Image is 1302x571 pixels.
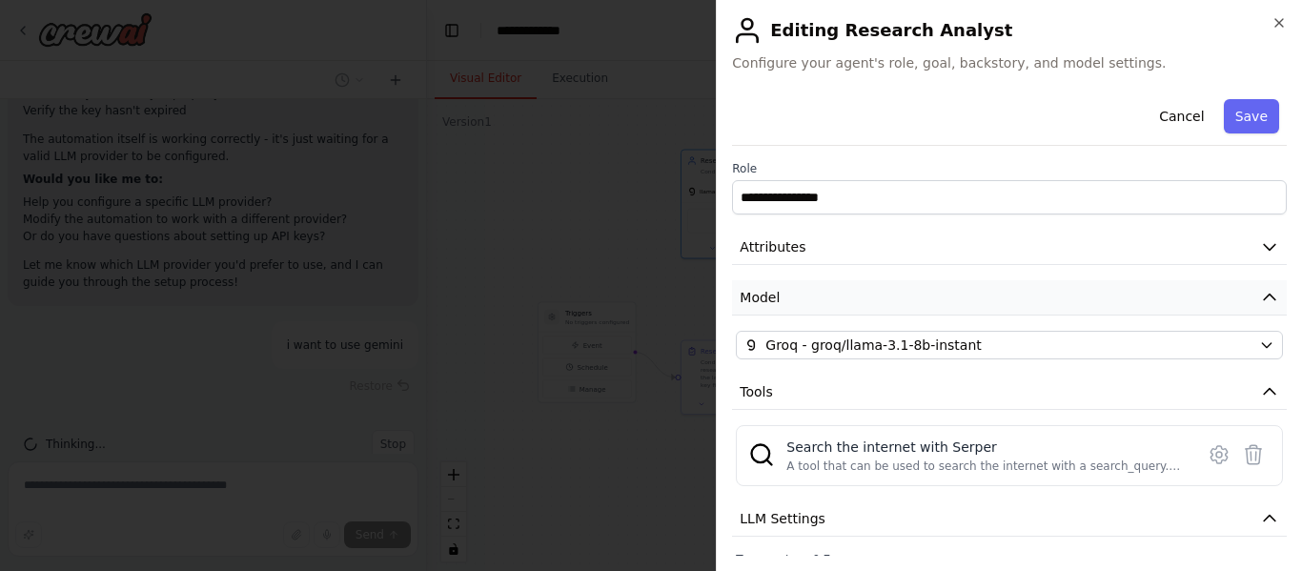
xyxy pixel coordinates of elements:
img: SerperDevTool [748,441,775,468]
span: Attributes [740,237,805,256]
h2: Editing Research Analyst [732,15,1287,46]
div: A tool that can be used to search the internet with a search_query. Supports different search typ... [786,459,1183,474]
button: Attributes [732,230,1287,265]
label: Role [732,161,1287,176]
button: Delete tool [1236,438,1271,472]
button: LLM Settings [732,501,1287,537]
span: Temperature: 0.7 [736,552,830,567]
span: Configure your agent's role, goal, backstory, and model settings. [732,53,1287,72]
div: Search the internet with Serper [786,438,1183,457]
button: Cancel [1148,99,1215,133]
span: LLM Settings [740,509,825,528]
span: Model [740,288,780,307]
button: Groq - groq/llama-3.1-8b-instant [736,331,1283,359]
button: Save [1224,99,1279,133]
span: Groq - groq/llama-3.1-8b-instant [765,336,981,355]
button: Tools [732,375,1287,410]
span: Tools [740,382,773,401]
button: Configure tool [1202,438,1236,472]
button: Model [732,280,1287,316]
